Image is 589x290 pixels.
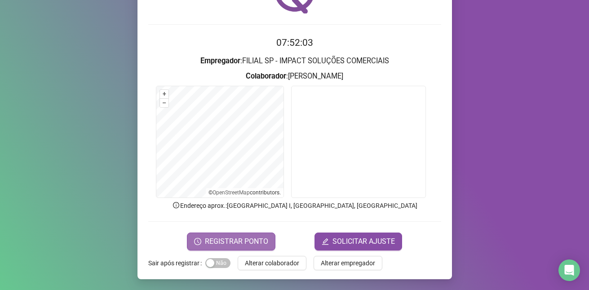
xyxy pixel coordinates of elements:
button: REGISTRAR PONTO [187,233,275,250]
span: Alterar colaborador [245,258,299,268]
span: info-circle [172,201,180,209]
span: SOLICITAR AJUSTE [332,236,395,247]
button: + [160,90,168,98]
span: Alterar empregador [321,258,375,268]
strong: Empregador [200,57,240,65]
span: clock-circle [194,238,201,245]
p: Endereço aprox. : [GEOGRAPHIC_DATA] I, [GEOGRAPHIC_DATA], [GEOGRAPHIC_DATA] [148,201,441,211]
strong: Colaborador [246,72,286,80]
li: © contributors. [208,189,281,196]
a: OpenStreetMap [213,189,250,196]
h3: : FILIAL SP - IMPACT SOLUÇÕES COMERCIAIS [148,55,441,67]
h3: : [PERSON_NAME] [148,70,441,82]
div: Open Intercom Messenger [558,259,580,281]
span: edit [322,238,329,245]
button: editSOLICITAR AJUSTE [314,233,402,250]
span: REGISTRAR PONTO [205,236,268,247]
button: – [160,99,168,107]
label: Sair após registrar [148,256,205,270]
time: 07:52:03 [276,37,313,48]
button: Alterar colaborador [238,256,306,270]
button: Alterar empregador [314,256,382,270]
